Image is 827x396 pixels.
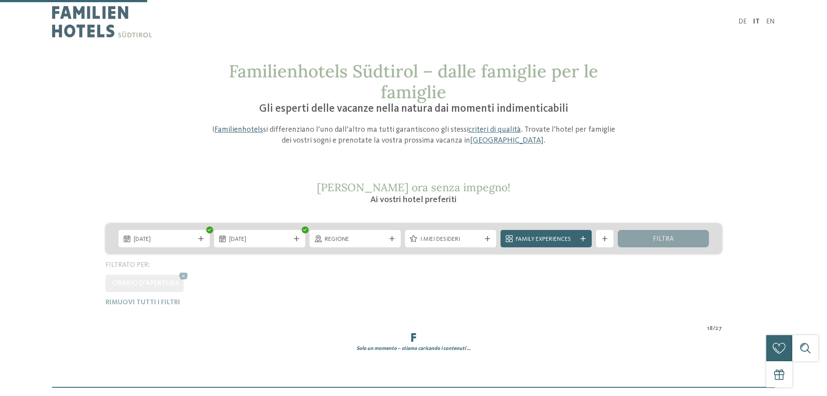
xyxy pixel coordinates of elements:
[707,324,713,333] span: 18
[468,126,521,133] a: criteri di qualità
[713,324,715,333] span: /
[766,18,775,25] a: EN
[753,18,760,25] a: IT
[470,136,544,144] a: [GEOGRAPHIC_DATA]
[229,235,290,244] span: [DATE]
[134,235,194,244] span: [DATE]
[259,103,568,114] span: Gli esperti delle vacanze nella natura dai momenti indimenticabili
[738,18,747,25] a: DE
[317,180,511,194] span: [PERSON_NAME] ora senza impegno!
[208,124,620,146] p: I si differenziano l’uno dall’altro ma tutti garantiscono gli stessi . Trovate l’hotel per famigl...
[325,235,385,244] span: Regione
[229,60,598,103] span: Familienhotels Südtirol – dalle famiglie per le famiglie
[715,324,722,333] span: 27
[516,235,577,244] span: Family Experiences
[99,345,728,353] div: Solo un momento – stiamo caricando i contenuti …
[420,235,481,244] span: I miei desideri
[370,196,457,204] span: Ai vostri hotel preferiti
[214,126,263,133] a: Familienhotels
